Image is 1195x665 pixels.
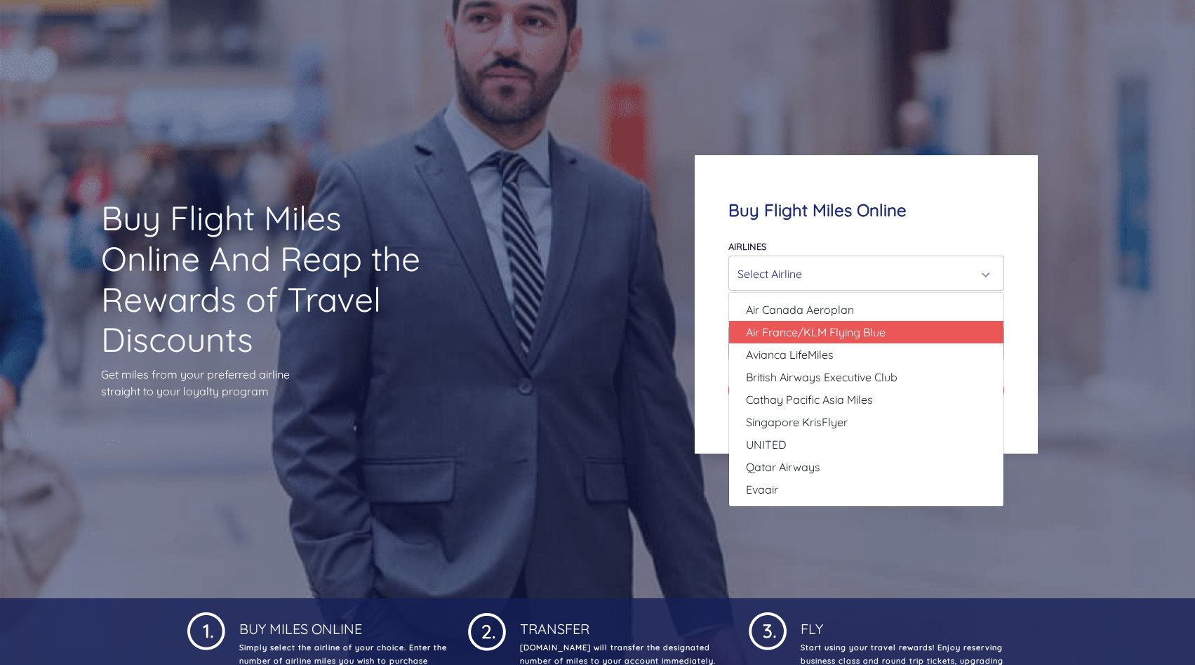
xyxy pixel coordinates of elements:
label: Airlines [728,241,766,252]
span: UNITED [746,436,787,453]
p: Get miles from your preferred airline straight to your loyalty program [101,366,437,400]
img: 1 [468,610,506,651]
img: 1 [187,610,225,650]
span: British Airways Executive Club [746,369,897,386]
h1: Buy Flight Miles Online And Reap the Rewards of Travel Discounts [101,198,437,360]
span: Air France/KLM Flying Blue [746,324,886,341]
h4: Buy Flight Miles Online [728,200,1004,220]
span: Cathay Pacific Asia Miles [746,391,873,408]
span: Avianca LifeMiles [746,346,834,363]
h4: Transfer [517,610,728,638]
img: 1 [749,610,787,650]
div: Select Airline [737,261,987,287]
span: Air Canada Aeroplan [746,301,854,318]
h4: Buy Miles Online [236,610,447,638]
span: Singapore KrisFlyer [746,414,848,430]
button: Select Airline [728,256,1004,291]
span: Evaair [746,481,778,498]
span: Qatar Airways [746,459,820,475]
h4: Fly [798,610,1008,638]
